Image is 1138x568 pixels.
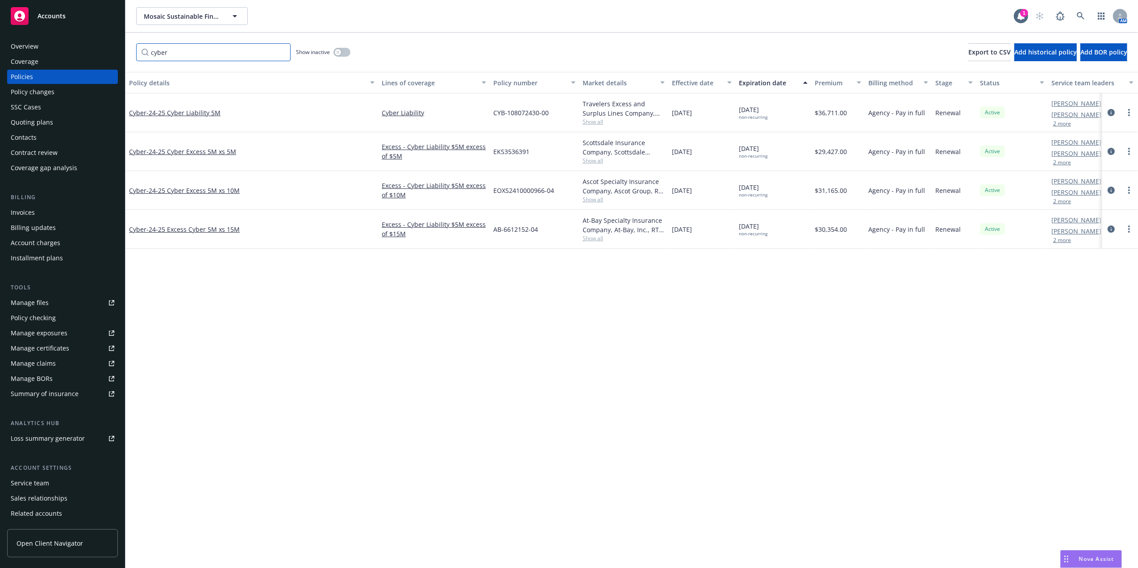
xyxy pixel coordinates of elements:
div: Effective date [672,78,722,88]
a: Policy changes [7,85,118,99]
div: Drag to move [1061,551,1072,568]
button: Policy details [125,72,378,93]
span: [DATE] [672,108,692,117]
span: - 24-25 Cyber Excess 5M xs 10M [146,186,240,195]
div: Manage BORs [11,372,53,386]
a: Client navigator features [7,522,118,536]
a: [PERSON_NAME] [1051,226,1101,236]
div: Policy details [129,78,365,88]
span: Open Client Navigator [17,539,83,548]
div: Sales relationships [11,491,67,505]
div: Manage files [11,296,49,310]
span: - 24-25 Excess Cyber 5M xs 15M [146,225,240,234]
a: Accounts [7,4,118,29]
div: Coverage gap analysis [11,161,77,175]
div: non-recurring [739,153,767,159]
button: Service team leaders [1048,72,1137,93]
span: Active [984,225,1001,233]
button: Stage [932,72,976,93]
span: $29,427.00 [815,147,847,156]
a: Excess - Cyber Liability $5M excess of $15M [382,220,486,238]
span: Renewal [935,225,961,234]
div: Installment plans [11,251,63,265]
a: Loss summary generator [7,431,118,446]
span: Add BOR policy [1080,48,1127,56]
a: [PERSON_NAME] [1051,176,1101,186]
div: Invoices [11,205,35,220]
span: [DATE] [739,183,767,198]
a: Service team [7,476,118,490]
span: Agency - Pay in full [868,225,925,234]
a: circleInformation [1106,224,1117,234]
a: [PERSON_NAME] [1051,110,1101,119]
button: Status [976,72,1048,93]
div: Billing method [868,78,918,88]
a: Cyber [129,225,240,234]
span: $31,165.00 [815,186,847,195]
div: Stage [935,78,963,88]
div: Contacts [11,130,37,145]
a: Contacts [7,130,118,145]
span: Show all [583,118,665,125]
button: 2 more [1053,121,1071,126]
a: Policies [7,70,118,84]
button: Expiration date [735,72,811,93]
button: Export to CSV [968,43,1011,61]
button: Nova Assist [1060,550,1122,568]
a: Summary of insurance [7,387,118,401]
span: Agency - Pay in full [868,108,925,117]
button: Lines of coverage [378,72,490,93]
span: [DATE] [672,225,692,234]
button: 2 more [1053,199,1071,204]
a: circleInformation [1106,185,1117,196]
a: Account charges [7,236,118,250]
a: Cyber Liability [382,108,486,117]
div: non-recurring [739,231,767,237]
span: Mosaic Sustainable Finance Corporation [144,12,221,21]
span: - 24-25 Cyber Excess 5M xs 5M [146,147,236,156]
span: [DATE] [672,147,692,156]
a: Manage claims [7,356,118,371]
div: Manage exposures [11,326,67,340]
a: [PERSON_NAME] [1051,138,1101,147]
button: Billing method [865,72,932,93]
a: Invoices [7,205,118,220]
a: circleInformation [1106,146,1117,157]
a: Excess - Cyber Liability $5M excess of $5M [382,142,486,161]
div: Service team leaders [1051,78,1124,88]
span: Active [984,147,1001,155]
div: Billing updates [11,221,56,235]
div: Policies [11,70,33,84]
span: Agency - Pay in full [868,186,925,195]
a: more [1124,185,1134,196]
div: Overview [11,39,38,54]
div: Lines of coverage [382,78,476,88]
span: $36,711.00 [815,108,847,117]
button: 2 more [1053,160,1071,165]
a: Overview [7,39,118,54]
a: Manage exposures [7,326,118,340]
span: $30,354.00 [815,225,847,234]
a: more [1124,107,1134,118]
div: Loss summary generator [11,431,85,446]
span: Export to CSV [968,48,1011,56]
div: Contract review [11,146,58,160]
a: [PERSON_NAME] [1051,99,1101,108]
div: Premium [815,78,851,88]
a: Related accounts [7,506,118,521]
a: circleInformation [1106,107,1117,118]
div: Account charges [11,236,60,250]
span: Accounts [38,13,66,20]
span: Show all [583,234,665,242]
a: Quoting plans [7,115,118,129]
div: Market details [583,78,655,88]
button: Premium [811,72,865,93]
div: Travelers Excess and Surplus Lines Company, Travelers Insurance, RT Specialty Insurance Services,... [583,99,665,118]
a: more [1124,146,1134,157]
div: Manage claims [11,356,56,371]
div: Summary of insurance [11,387,79,401]
button: Effective date [668,72,735,93]
div: Policy changes [11,85,54,99]
a: Report a Bug [1051,7,1069,25]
